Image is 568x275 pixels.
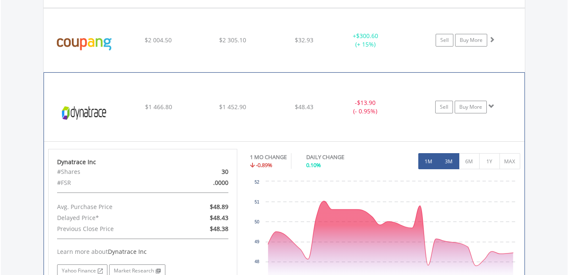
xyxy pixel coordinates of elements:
[357,99,376,107] span: $13.90
[479,153,500,169] button: 1Y
[108,247,147,256] span: Dynatrace Inc
[306,161,321,169] span: 0.10%
[51,166,173,177] div: #Shares
[145,36,172,44] span: $2 004.50
[255,220,260,224] text: 50
[295,36,313,44] span: $32.93
[57,158,229,166] div: Dynatrace Inc
[435,101,453,113] a: Sell
[255,180,260,184] text: 52
[455,101,487,113] a: Buy More
[173,177,235,188] div: .0000
[250,153,287,161] div: 1 MO CHANGE
[256,161,272,169] span: -0.89%
[295,103,313,111] span: $48.43
[173,166,235,177] div: 30
[418,153,439,169] button: 1M
[210,203,228,211] span: $48.89
[459,153,480,169] button: 6M
[145,103,172,111] span: $1 466.80
[334,32,398,49] div: + (+ 15%)
[51,212,173,223] div: Delayed Price*
[210,214,228,222] span: $48.43
[51,177,173,188] div: #FSR
[255,259,260,264] text: 48
[48,19,121,70] img: EQU.US.CPNG.png
[255,200,260,204] text: 51
[439,153,459,169] button: 3M
[219,103,246,111] span: $1 452.90
[210,225,228,233] span: $48.38
[57,247,229,256] div: Learn more about
[51,223,173,234] div: Previous Close Price
[436,34,453,47] a: Sell
[48,83,121,139] img: EQU.US.DT.png
[333,99,397,115] div: - (- 0.95%)
[219,36,246,44] span: $2 305.10
[255,239,260,244] text: 49
[455,34,487,47] a: Buy More
[499,153,520,169] button: MAX
[356,32,378,40] span: $300.60
[306,153,374,161] div: DAILY CHANGE
[51,201,173,212] div: Avg. Purchase Price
